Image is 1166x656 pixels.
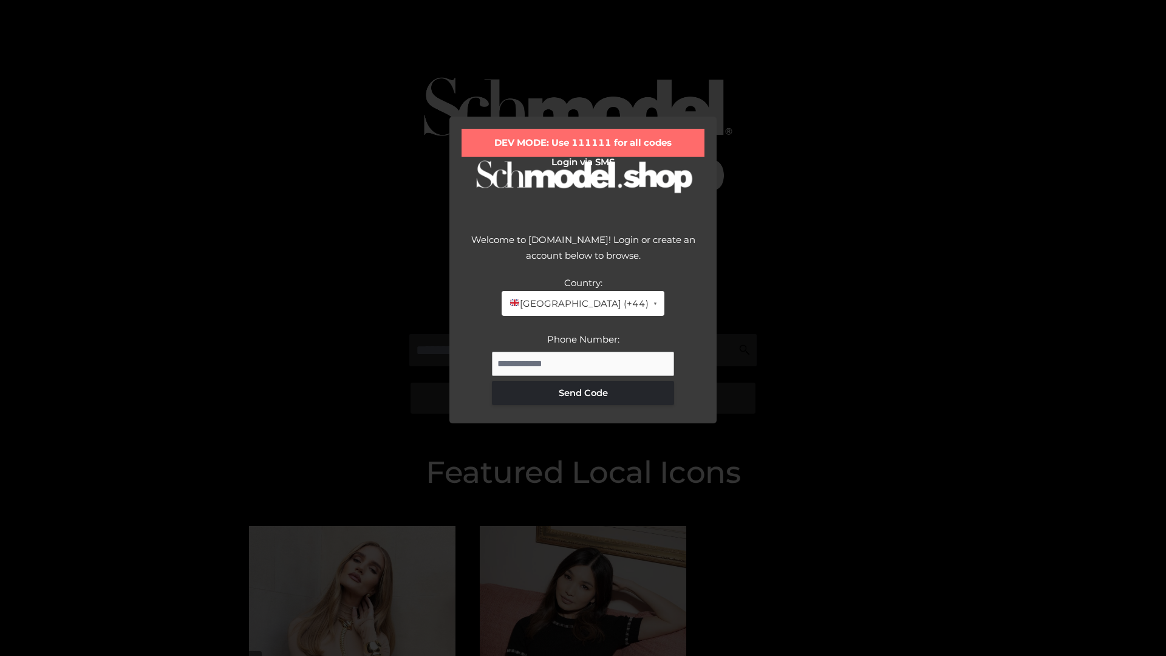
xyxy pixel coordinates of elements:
[564,277,602,289] label: Country:
[462,232,704,275] div: Welcome to [DOMAIN_NAME]! Login or create an account below to browse.
[492,381,674,405] button: Send Code
[462,157,704,168] h2: Login via SMS
[462,129,704,157] div: DEV MODE: Use 111111 for all codes
[510,298,519,307] img: 🇬🇧
[509,296,648,312] span: [GEOGRAPHIC_DATA] (+44)
[547,333,619,345] label: Phone Number:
